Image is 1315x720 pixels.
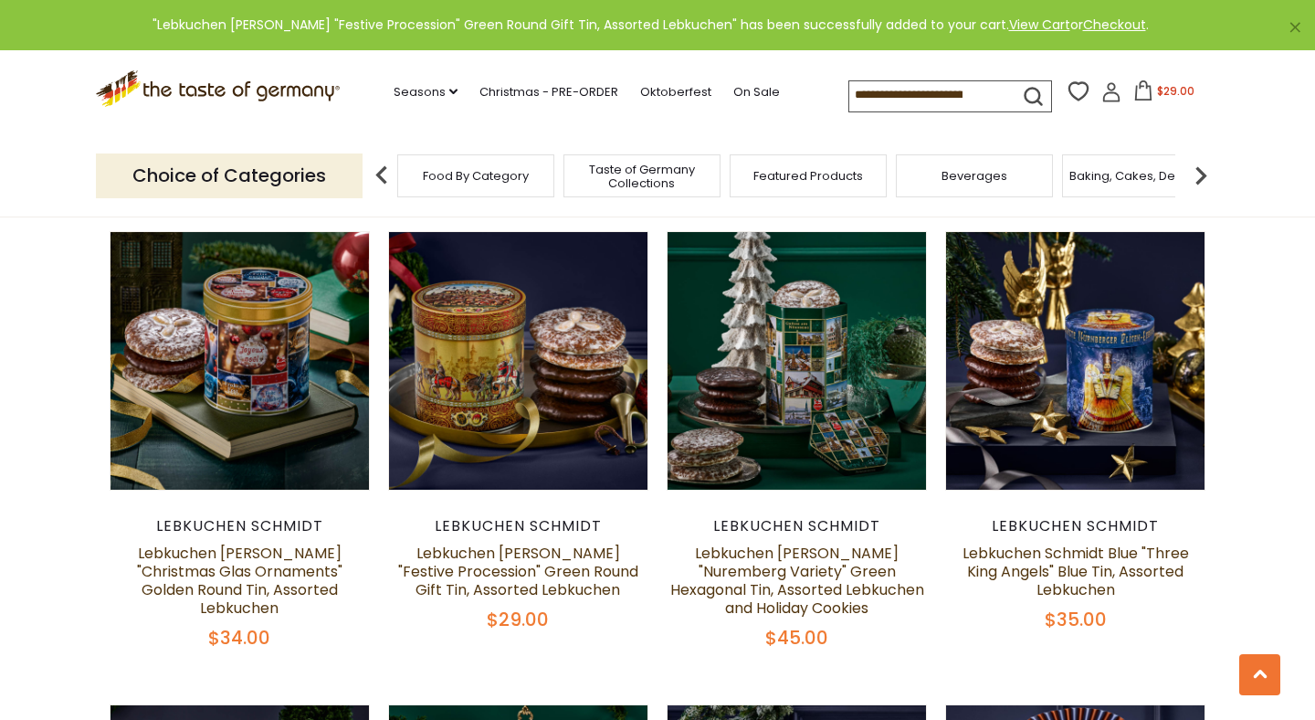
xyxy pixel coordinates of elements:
div: Lebkuchen Schmidt [110,517,370,535]
a: On Sale [733,82,780,102]
a: Lebkuchen [PERSON_NAME] "Nuremberg Variety" Green Hexagonal Tin, Assorted Lebkuchen and Holiday C... [670,543,924,619]
div: Lebkuchen Schmidt [945,517,1205,535]
a: Christmas - PRE-ORDER [479,82,618,102]
div: "Lebkuchen [PERSON_NAME] "Festive Procession" Green Round Gift Tin, Assorted Lebkuchen" has been ... [15,15,1286,36]
img: Lebkuchen Schmidt "Nuremberg Variety" Green Hexagonal Tin, Assorted Lebkuchen and Holiday Cookies [668,232,926,491]
span: $29.00 [487,607,549,632]
span: $29.00 [1157,83,1194,99]
img: Lebkuchen Schmidt "Christmas Glas Ornaments" Golden Round Tin, Assorted Lebkuchen [110,232,369,491]
img: next arrow [1183,157,1219,194]
button: $29.00 [1125,80,1203,108]
a: Lebkuchen [PERSON_NAME] "Festive Procession" Green Round Gift Tin, Assorted Lebkuchen [398,543,638,600]
a: Seasons [394,82,458,102]
a: Checkout [1083,16,1146,34]
img: previous arrow [363,157,400,194]
a: Featured Products [753,169,863,183]
a: Oktoberfest [640,82,711,102]
a: Beverages [942,169,1007,183]
div: Lebkuchen Schmidt [667,517,927,535]
a: Lebkuchen Schmidt Blue "Three King Angels" Blue Tin, Assorted Lebkuchen [963,543,1189,600]
span: $34.00 [208,625,270,651]
a: Baking, Cakes, Desserts [1069,169,1211,183]
a: Food By Category [423,169,529,183]
p: Choice of Categories [96,154,363,198]
span: $35.00 [1045,607,1107,632]
a: View Cart [1009,16,1070,34]
a: × [1289,22,1300,33]
div: Lebkuchen Schmidt [388,517,648,535]
a: Lebkuchen [PERSON_NAME] "Christmas Glas Ornaments" Golden Round Tin, Assorted Lebkuchen [137,543,342,619]
img: Lebkuchen Schmidt Blue "Three King Angels" Blue Tin, Assorted Lebkuchen [946,232,1205,491]
span: $45.00 [765,625,828,651]
img: Lebkuchen Schmidt "Festive Procession" Green Round Gift Tin, Assorted Lebkuchen [389,232,647,491]
a: Taste of Germany Collections [569,163,715,190]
